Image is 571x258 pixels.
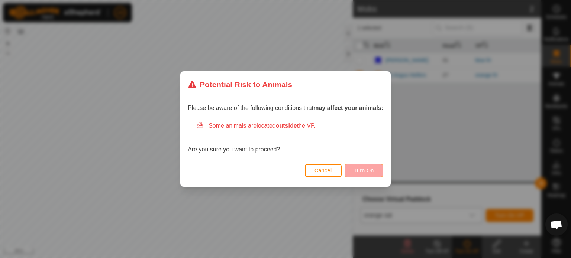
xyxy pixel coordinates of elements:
[188,79,292,90] div: Potential Risk to Animals
[276,123,297,129] strong: outside
[257,123,316,129] span: located the VP.
[188,121,383,154] div: Are you sure you want to proceed?
[188,105,383,111] span: Please be aware of the following conditions that
[313,105,383,111] strong: may affect your animals:
[345,164,383,177] button: Turn On
[314,167,332,173] span: Cancel
[305,164,342,177] button: Cancel
[197,121,383,130] div: Some animals are
[354,167,374,173] span: Turn On
[545,213,568,236] div: Open chat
